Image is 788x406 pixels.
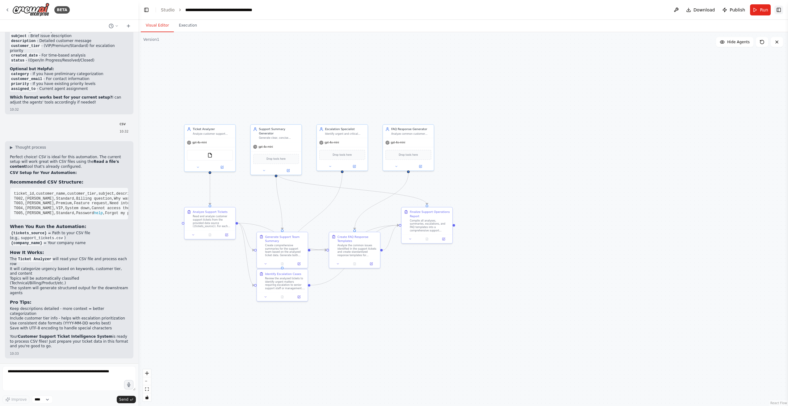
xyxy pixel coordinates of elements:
div: Review the analyzed tickets to identify urgent matters requiring escalation to senior support sta... [265,277,305,290]
span: Drop tools here [333,153,352,157]
div: Identify Escalation Cases [265,272,301,276]
span: gpt-4o-mini [391,141,405,144]
code: status [10,58,26,63]
button: zoom in [143,369,151,377]
div: Create FAQ Response TemplatesAnalyze the common issues identified in the support tickets and crea... [329,232,380,268]
div: Create FAQ Response Templates [337,235,378,243]
g: Edge from 3e0cfd64-a328-438e-a8c5-7330b5876589 to ce1086fb-a7dd-431a-8c85-a77caec4fc83 [310,223,399,252]
strong: Which format works best for your current setup? [10,95,112,99]
div: FAQ Response Generator [391,127,431,131]
button: No output available [346,261,363,266]
div: Analyze Support Tickets [193,210,228,214]
div: Analyze the common issues identified in the support tickets and create standardized response temp... [337,244,378,257]
li: - For time-based analysis [10,53,128,58]
button: Run [750,4,771,15]
code: support_tickets.csv [19,235,64,241]
li: Keep descriptions detailed - more context = better categorization [10,307,128,316]
button: zoom out [143,377,151,385]
li: Use consistent date formats (YYYY-MM-DD works best) [10,321,128,326]
button: Open in side panel [364,261,378,266]
button: Open in side panel [437,237,451,242]
div: Generate Support Team SummaryCreate comprehensive summaries for the support team based on the ana... [256,232,308,268]
div: 10:33 [10,351,128,356]
span: Hide Agents [727,40,750,44]
span: Drop tools here [266,157,286,161]
div: Identify Escalation CasesReview the analyzed tickets to identify urgent matters requiring escalat... [256,269,308,302]
li: - For contact information [10,77,128,82]
div: Escalation SpecialistIdentify urgent and critical customer support tickets that require immediate... [316,124,368,171]
strong: Pro Tips: [10,300,31,305]
li: = Path to your CSV file (e.g., ) [10,231,128,241]
li: - Brief issue description [10,34,128,39]
button: Start a new chat [124,22,133,30]
strong: How It Works: [10,250,44,255]
strong: Recommended CSV Structure: [10,180,83,184]
p: Perfect choice! CSV is ideal for this automation. The current setup will work great with CSV file... [10,155,128,169]
strong: CSV Setup for Your Automation: [10,171,77,175]
span: T004,[PERSON_NAME],VIP,System down,Cannot access the platform at [14,206,156,210]
div: Read and analyze customer support tickets from the provided data source ({tickets_source}). For e... [193,215,233,228]
button: Open in side panel [210,165,234,170]
a: Studio [161,7,175,12]
button: Click to speak your automation idea [124,380,133,389]
code: customer_tier [10,43,41,49]
button: fit view [143,385,151,393]
strong: Optional but Helpful: [10,67,54,71]
button: Hide Agents [716,37,753,47]
li: Include customer tier info - helps with escalation prioritization [10,316,128,321]
li: The system will generate structured output for the downstream agents [10,286,128,295]
code: assigned_to [10,86,37,92]
li: - If you have existing priority levels [10,82,128,87]
button: No output available [274,294,291,299]
button: Publish [720,4,748,15]
div: Compile all analyses, summaries, escalations, and FAQ templates into a comprehensive support oper... [410,219,450,232]
span: Drop tools here [399,153,418,157]
code: Ticket Analyzer [17,256,52,262]
span: gpt-4o-mini [258,145,273,149]
g: Edge from 81dc2bfb-caa9-4291-887b-016801051d04 to 32dbd99c-4df8-4f7a-8b68-f2e10a788fc4 [280,173,344,267]
div: Generate clear, concise summaries of customer support tickets for the support team, highlighting ... [259,136,299,140]
g: Edge from 05b0f994-4a97-446d-b579-5bd0b7616865 to ce1086fb-a7dd-431a-8c85-a77caec4fc83 [383,223,399,252]
div: Identify urgent and critical customer support tickets that require immediate escalation to senior... [325,132,365,135]
div: Ticket AnalyzerAnalyze customer support tickets to categorize them by urgency level (Low, Medium,... [184,124,236,172]
li: - Detailed customer message [10,39,128,44]
button: Open in side panel [276,168,300,173]
div: Generate Support Team Summary [265,235,305,243]
li: = Your company name [10,241,128,246]
span: ▶ [10,145,13,150]
span: Publish [730,7,745,13]
strong: Customer Support Ticket Intelligence System [18,334,113,339]
g: Edge from 32dbd99c-4df8-4f7a-8b68-f2e10a788fc4 to ce1086fb-a7dd-431a-8c85-a77caec4fc83 [310,223,399,287]
code: {tickets_source} [10,230,48,236]
p: I can adjust the agents' tools accordingly if needed! [10,95,128,105]
span: help [94,211,103,215]
div: BETA [54,6,70,14]
span: Run [760,7,768,13]
span: T005,[PERSON_NAME],Standard,Password [14,211,94,215]
code: priority [10,81,30,87]
li: The will read your CSV file and process each row [10,257,128,267]
span: ,Forgot my password [103,211,145,215]
div: Create comprehensive summaries for the support team based on the analyzed ticket data. Generate b... [265,244,305,257]
span: Improve [11,397,27,402]
div: Finalize Support Operations ReportCompile all analyses, summaries, escalations, and FAQ templates... [401,207,453,243]
li: - (VIP/Premium/Standard) for escalation priority [10,44,128,53]
li: Topics will be automatically classified (Technical/Billing/Product/etc.) [10,276,128,286]
div: Ticket Analyzer [193,127,233,131]
div: Support Summary Generator [259,127,299,135]
button: Hide left sidebar [142,6,151,14]
g: Edge from 6fbb1964-4de0-4314-94b9-1556009ad0b4 to ce1086fb-a7dd-431a-8c85-a77caec4fc83 [274,173,429,205]
span: Thought process [15,145,46,150]
img: FileReadTool [207,153,212,158]
g: Edge from 7caf5977-8313-4b0a-bed1-a9a97b1c6644 to 05b0f994-4a97-446d-b579-5bd0b7616865 [353,173,410,230]
strong: Read a file's content [10,159,119,169]
span: T002,[PERSON_NAME],Standard,Billing question,Why was I charged twice this month?,Open, [14,197,205,201]
li: Save with UTF-8 encoding to handle special characters [10,326,128,331]
div: 10:32 [119,129,128,134]
div: Support Summary GeneratorGenerate clear, concise summaries of customer support tickets for the su... [250,124,302,175]
div: React Flow controls [143,369,151,401]
code: {company_name} [10,240,44,246]
button: Improve [2,395,29,404]
button: Open in side panel [292,261,306,266]
g: Edge from ccae57f3-0bae-4884-8c80-71e010022dcb to 3e0cfd64-a328-438e-a8c5-7330b5876589 [238,221,254,252]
